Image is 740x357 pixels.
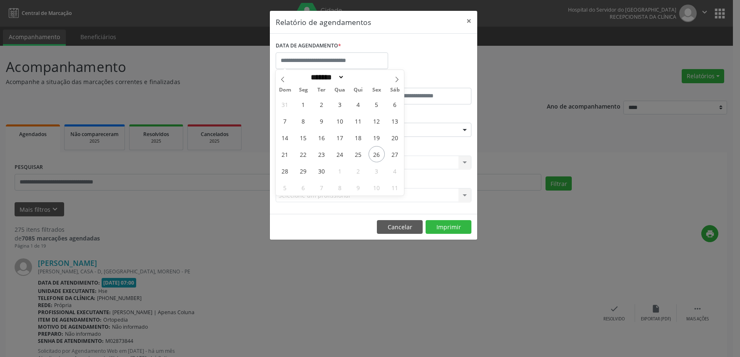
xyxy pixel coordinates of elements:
span: Setembro 4, 2025 [350,96,366,112]
span: Ter [312,87,331,93]
span: Setembro 3, 2025 [332,96,348,112]
select: Month [308,73,345,82]
span: Setembro 11, 2025 [350,113,366,129]
span: Setembro 29, 2025 [295,163,311,179]
span: Setembro 28, 2025 [277,163,293,179]
span: Outubro 10, 2025 [369,179,385,196]
span: Setembro 10, 2025 [332,113,348,129]
span: Setembro 15, 2025 [295,129,311,146]
span: Setembro 21, 2025 [277,146,293,162]
span: Setembro 20, 2025 [387,129,403,146]
span: Setembro 27, 2025 [387,146,403,162]
span: Setembro 17, 2025 [332,129,348,146]
span: Setembro 12, 2025 [369,113,385,129]
span: Qua [331,87,349,93]
span: Agosto 31, 2025 [277,96,293,112]
span: Setembro 13, 2025 [387,113,403,129]
span: Outubro 9, 2025 [350,179,366,196]
span: Outubro 2, 2025 [350,163,366,179]
span: Outubro 6, 2025 [295,179,311,196]
span: Setembro 24, 2025 [332,146,348,162]
span: Outubro 7, 2025 [314,179,330,196]
span: Dom [276,87,294,93]
span: Qui [349,87,367,93]
span: Sáb [386,87,404,93]
input: Year [344,73,372,82]
span: Setembro 2, 2025 [314,96,330,112]
span: Setembro 9, 2025 [314,113,330,129]
span: Setembro 6, 2025 [387,96,403,112]
button: Cancelar [377,220,423,234]
span: Setembro 23, 2025 [314,146,330,162]
span: Outubro 3, 2025 [369,163,385,179]
span: Seg [294,87,312,93]
button: Imprimir [426,220,471,234]
span: Setembro 26, 2025 [369,146,385,162]
label: ATÉ [376,75,471,88]
button: Close [461,11,477,31]
span: Setembro 25, 2025 [350,146,366,162]
span: Setembro 1, 2025 [295,96,311,112]
span: Setembro 8, 2025 [295,113,311,129]
span: Outubro 4, 2025 [387,163,403,179]
span: Sex [367,87,386,93]
span: Setembro 7, 2025 [277,113,293,129]
span: Setembro 19, 2025 [369,129,385,146]
h5: Relatório de agendamentos [276,17,371,27]
span: Setembro 30, 2025 [314,163,330,179]
span: Setembro 14, 2025 [277,129,293,146]
span: Outubro 1, 2025 [332,163,348,179]
span: Outubro 5, 2025 [277,179,293,196]
span: Outubro 11, 2025 [387,179,403,196]
span: Setembro 22, 2025 [295,146,311,162]
label: DATA DE AGENDAMENTO [276,40,341,52]
span: Outubro 8, 2025 [332,179,348,196]
span: Setembro 16, 2025 [314,129,330,146]
span: Setembro 18, 2025 [350,129,366,146]
span: Setembro 5, 2025 [369,96,385,112]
